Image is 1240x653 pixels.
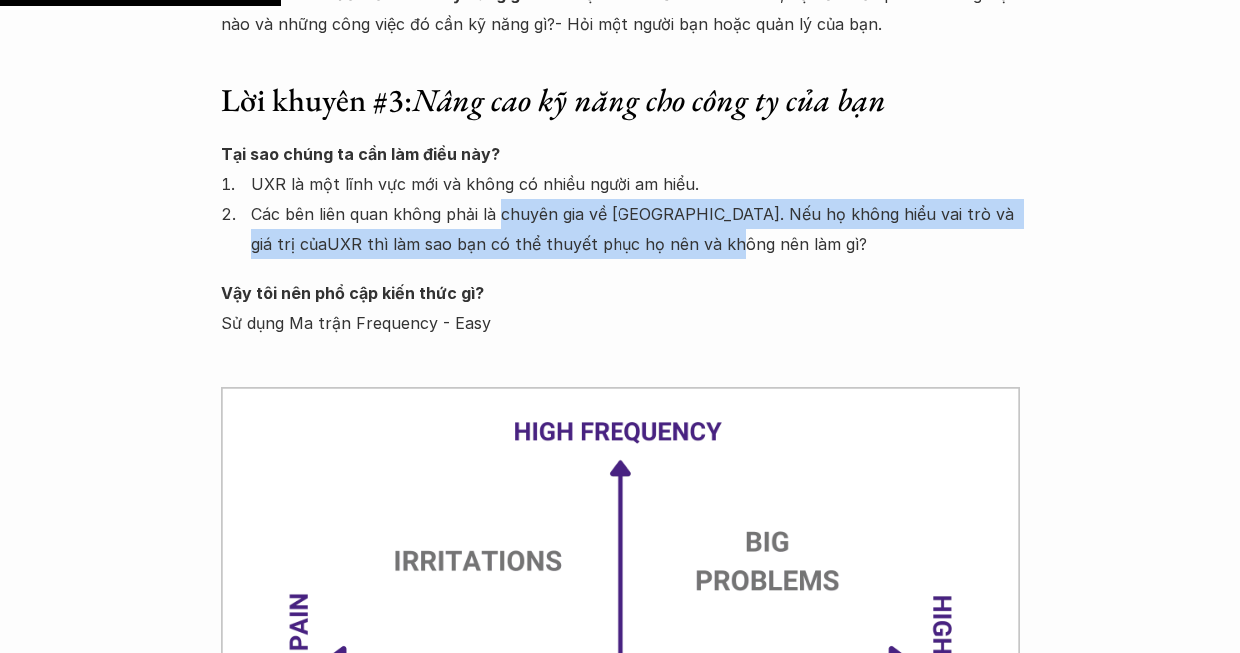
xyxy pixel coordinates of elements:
[221,144,500,163] strong: Tại sao chúng ta cần làm điều này?
[251,199,1020,260] p: Các bên liên quan không phải là chuyên gia về [GEOGRAPHIC_DATA]. Nếu họ không hiểu vai trò và giá...
[221,283,484,303] strong: Vậy tôi nên phổ cập kiến thức gì?
[412,79,886,121] em: Nâng cao kỹ năng cho công ty của bạn
[251,169,1020,199] p: UXR là một lĩnh vực mới và không có nhiều người am hiểu.
[221,80,1020,122] h3: Lời khuyên #3:
[221,278,1020,339] p: Sử dụng Ma trận Frequency - Easy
